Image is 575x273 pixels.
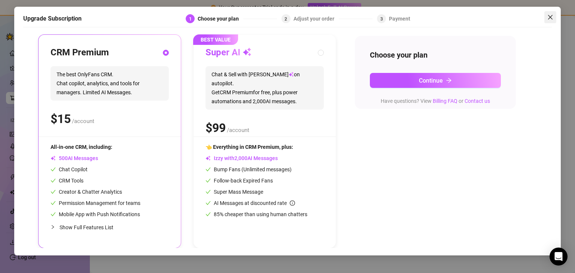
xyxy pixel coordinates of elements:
span: 2 [285,16,287,22]
div: Adjust your order [293,14,339,23]
span: check [206,200,211,206]
span: $ [206,121,226,135]
span: Follow-back Expired Fans [206,178,273,184]
span: collapsed [51,225,55,229]
span: check [51,212,56,217]
span: Super Mass Message [206,189,263,195]
span: Creator & Chatter Analytics [51,189,122,195]
span: check [206,178,211,183]
span: AI Messages at discounted rate [214,200,295,206]
span: /account [227,127,249,134]
span: Bump Fans (Unlimited messages) [206,166,292,172]
h3: CRM Premium [51,47,109,59]
a: Billing FAQ [433,98,457,104]
span: 85% cheaper than using human chatters [206,211,307,217]
div: Show Full Features List [51,218,169,236]
span: Chat & Sell with [PERSON_NAME] on autopilot. Get CRM Premium for free, plus power automations and... [206,66,324,110]
span: $ [51,112,71,126]
h4: Choose your plan [370,50,501,60]
span: Chat Copilot [51,166,88,172]
span: Have questions? View or [381,98,490,104]
h3: Super AI [206,47,252,59]
div: Choose your plan [198,14,243,23]
span: info-circle [290,200,295,206]
button: Continuearrow-right [370,73,501,88]
span: /account [72,118,94,125]
span: Close [544,14,556,20]
span: Izzy with AI Messages [206,155,278,161]
div: Open Intercom Messenger [550,248,568,266]
div: Payment [389,14,410,23]
span: close [547,14,553,20]
span: BEST VALUE [193,34,238,45]
span: 3 [380,16,383,22]
span: CRM Tools [51,178,83,184]
span: check [206,167,211,172]
span: The best OnlyFans CRM. Chat copilot, analytics, and tools for managers. Limited AI Messages. [51,66,169,101]
span: 👈 Everything in CRM Premium, plus: [206,144,293,150]
span: check [51,200,56,206]
span: check [51,167,56,172]
a: Contact us [465,98,490,104]
span: check [206,212,211,217]
span: Mobile App with Push Notifications [51,211,140,217]
span: arrow-right [446,77,452,83]
span: Permission Management for teams [51,200,140,206]
span: 1 [189,16,192,22]
button: Close [544,11,556,23]
span: AI Messages [51,155,98,161]
span: All-in-one CRM, including: [51,144,112,150]
h5: Upgrade Subscription [23,14,82,23]
span: Show Full Features List [60,224,113,230]
span: check [51,189,56,194]
span: check [51,178,56,183]
span: check [206,189,211,194]
span: Continue [419,77,443,84]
